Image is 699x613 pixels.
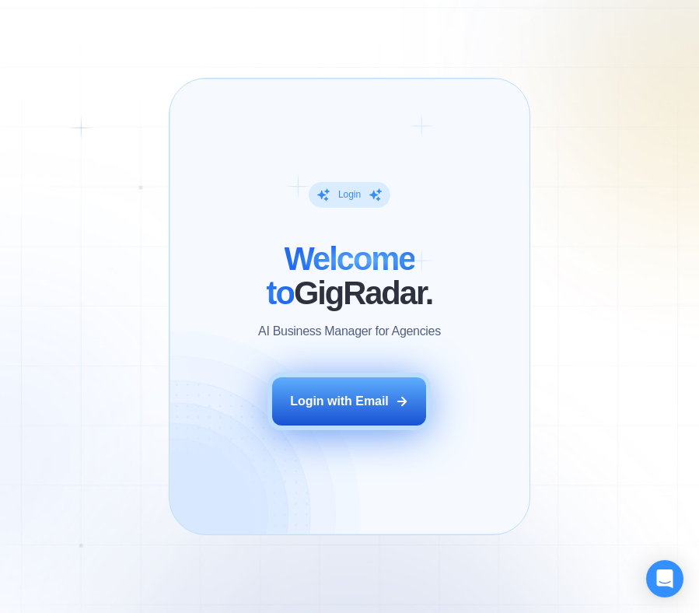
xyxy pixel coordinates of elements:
[646,560,683,597] div: Open Intercom Messenger
[290,393,389,410] div: Login with Email
[272,377,426,426] button: Login with Email
[267,240,415,311] span: Welcome to
[258,323,441,340] p: AI Business Manager for Agencies
[207,242,492,310] h2: ‍ GigRadar.
[338,188,361,201] div: Login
